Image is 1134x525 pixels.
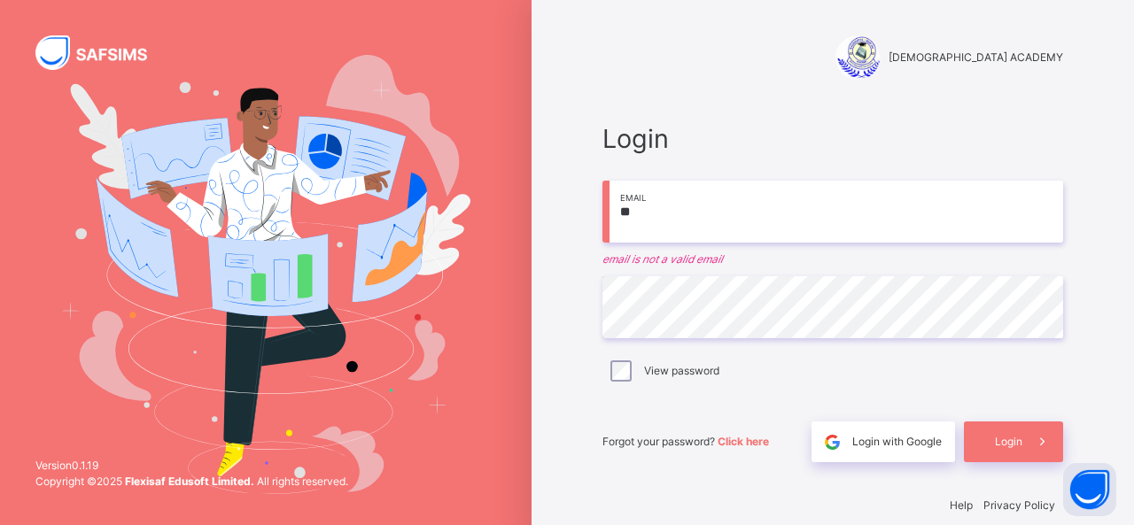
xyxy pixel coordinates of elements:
span: Version 0.1.19 [35,458,348,474]
span: Forgot your password? [602,435,769,448]
a: Privacy Policy [983,498,1055,512]
strong: Flexisaf Edusoft Limited. [125,475,254,488]
em: email is not a valid email [602,251,1063,267]
a: Click here [718,435,769,448]
img: google.396cfc9801f0270233282035f929180a.svg [822,432,843,452]
span: [DEMOGRAPHIC_DATA] ACADEMY [889,50,1063,66]
span: Login [995,434,1022,450]
img: Hero Image [61,55,470,494]
a: Help [950,498,973,512]
span: Login with Google [852,434,942,450]
img: SAFSIMS Logo [35,35,168,70]
span: Login [602,120,1063,158]
button: Open asap [1063,463,1116,516]
label: View password [644,363,719,379]
span: Copyright © 2025 All rights reserved. [35,475,348,488]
